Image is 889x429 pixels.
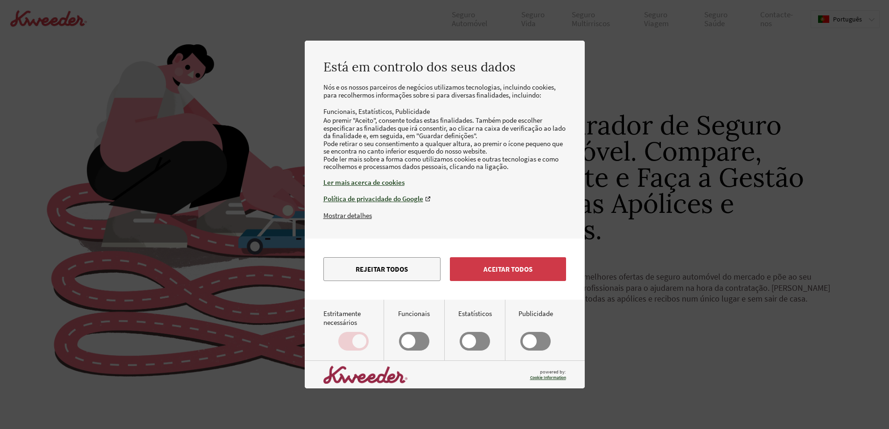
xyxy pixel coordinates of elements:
[323,59,566,74] h2: Está em controlo dos seus dados
[398,309,430,351] label: Funcionais
[450,257,566,281] button: Aceitar todos
[323,257,441,281] button: Rejeitar todos
[518,309,553,351] label: Publicidade
[323,309,384,351] label: Estritamente necessários
[323,194,566,203] a: Política de privacidade do Google
[305,239,585,300] div: menu
[458,309,492,351] label: Estatísticos
[323,84,566,211] div: Nós e os nossos parceiros de negócios utilizamos tecnologias, incluindo cookies, para recolhermos...
[358,107,395,116] li: Estatísticos
[530,375,566,380] a: Cookie Information
[323,178,566,187] a: Ler mais acerca de cookies
[530,369,566,380] span: powered by:
[323,107,358,116] li: Funcionais
[323,366,407,384] img: logo
[395,107,430,116] li: Publicidade
[323,211,372,220] button: Mostrar detalhes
